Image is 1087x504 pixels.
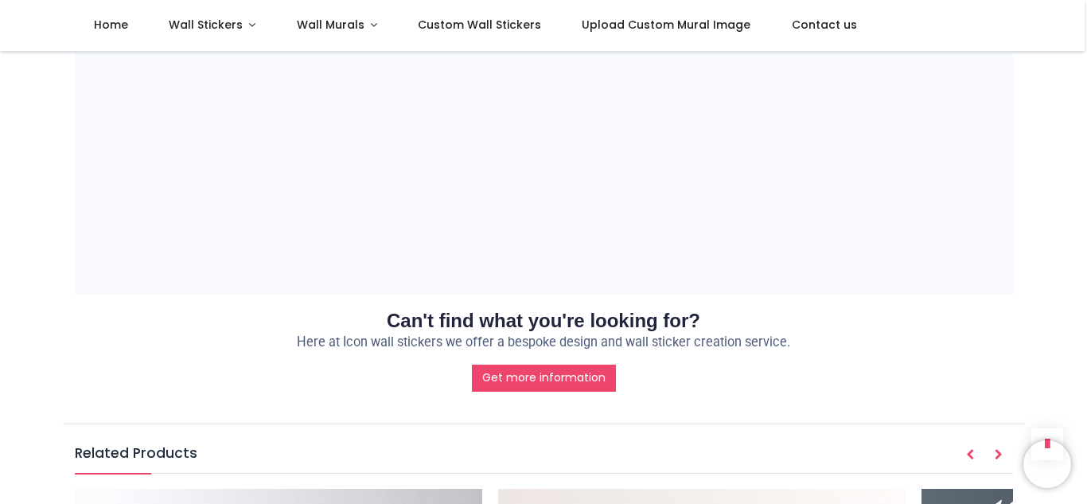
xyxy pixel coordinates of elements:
h5: Related Products [75,443,1013,474]
span: Wall Murals [297,17,364,33]
button: Prev [956,442,984,469]
h2: Can't find what you're looking for? [75,307,1013,334]
span: Custom Wall Stickers [418,17,541,33]
a: Get more information [472,365,616,392]
button: Next [984,442,1013,469]
span: Contact us [792,17,857,33]
span: Wall Stickers [169,17,243,33]
p: Here at Icon wall stickers we offer a bespoke design and wall sticker creation service. [75,334,1013,352]
iframe: Brevo live chat [1023,440,1071,488]
span: Upload Custom Mural Image [582,17,750,33]
span: Home [94,17,128,33]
